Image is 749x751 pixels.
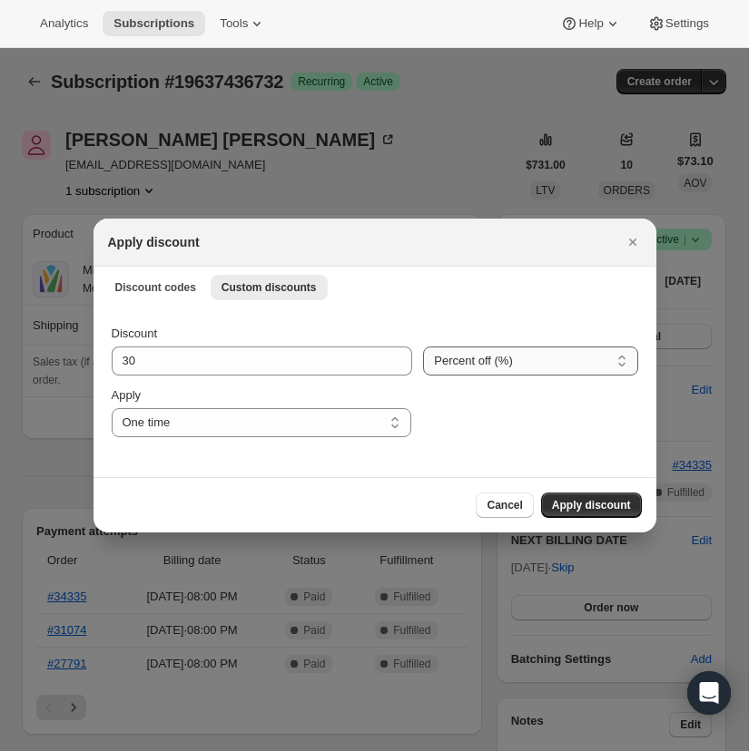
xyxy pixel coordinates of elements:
span: Apply [112,388,142,402]
button: Settings [636,11,720,36]
button: Help [549,11,632,36]
button: Subscriptions [103,11,205,36]
button: Discount codes [104,275,207,300]
span: Subscriptions [113,16,194,31]
span: Custom discounts [222,280,317,295]
div: Open Intercom Messenger [687,671,731,715]
button: Custom discounts [211,275,328,300]
button: Tools [209,11,277,36]
span: Help [578,16,603,31]
span: Discount codes [115,280,196,295]
div: Custom discounts [94,307,656,477]
span: Analytics [40,16,88,31]
button: Apply discount [541,493,642,518]
h2: Apply discount [108,233,200,251]
span: Discount [112,327,158,340]
span: Settings [665,16,709,31]
span: Apply discount [552,498,631,512]
span: Cancel [487,498,522,512]
button: Close [620,229,646,255]
button: Analytics [29,11,99,36]
button: Cancel [476,493,533,518]
span: Tools [220,16,248,31]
